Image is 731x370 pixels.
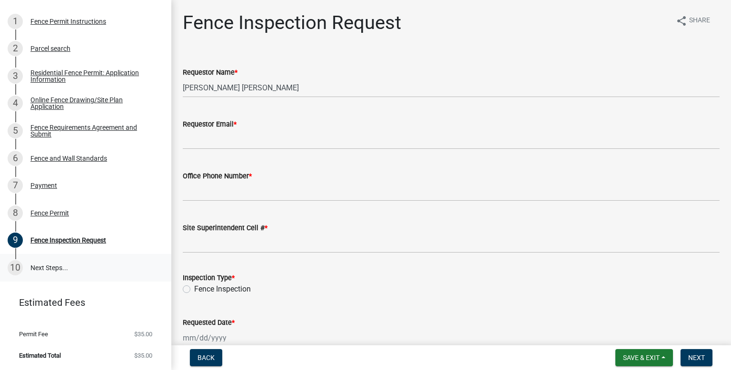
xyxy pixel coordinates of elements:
label: Office Phone Number [183,173,252,180]
div: Fence Inspection Request [30,237,106,243]
h1: Fence Inspection Request [183,11,401,34]
input: mm/dd/yyyy [183,328,270,348]
button: Save & Exit [615,349,673,366]
div: 4 [8,96,23,111]
div: Payment [30,182,57,189]
div: 3 [8,68,23,84]
button: shareShare [668,11,718,30]
span: Next [688,354,705,361]
div: 8 [8,205,23,221]
div: Fence and Wall Standards [30,155,107,162]
div: Fence Requirements Agreement and Submit [30,124,156,137]
button: Back [190,349,222,366]
div: 9 [8,233,23,248]
button: Next [681,349,712,366]
div: 5 [8,123,23,138]
span: Permit Fee [19,331,48,337]
label: Requestor Email [183,121,237,128]
div: 1 [8,14,23,29]
div: 2 [8,41,23,56]
div: 7 [8,178,23,193]
div: 6 [8,151,23,166]
div: 10 [8,260,23,275]
span: Back [198,354,215,361]
span: $35.00 [134,352,152,359]
label: Requested Date [183,320,235,326]
div: Parcel search [30,45,70,52]
label: Site Superintendent Cell # [183,225,267,232]
div: Fence Permit Instructions [30,18,106,25]
label: Fence Inspection [194,283,251,295]
span: Save & Exit [623,354,660,361]
span: Share [689,15,710,27]
label: Inspection Type [183,275,235,282]
a: Estimated Fees [8,293,156,312]
span: Estimated Total [19,352,61,359]
div: Online Fence Drawing/Site Plan Application [30,97,156,110]
div: Fence Permit [30,210,69,216]
div: Residential Fence Permit: Application Information [30,69,156,83]
label: Requestor Name [183,69,237,76]
i: share [676,15,687,27]
span: $35.00 [134,331,152,337]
